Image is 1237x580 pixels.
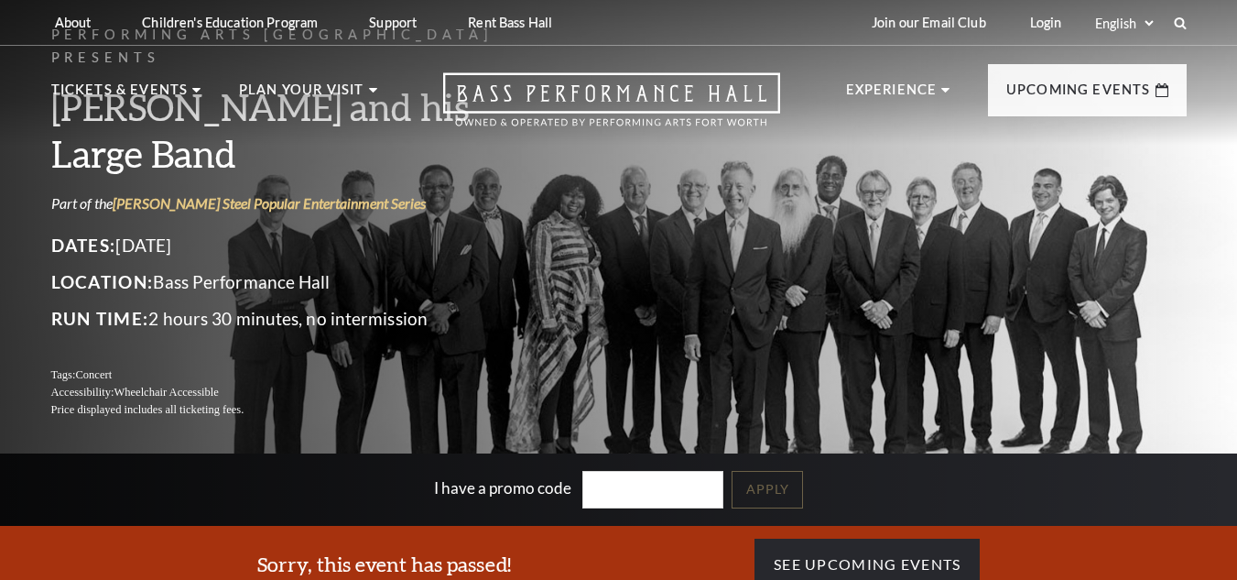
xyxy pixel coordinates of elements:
p: 2 hours 30 minutes, no intermission [51,304,555,334]
p: Experience [846,79,938,112]
p: Upcoming Events [1006,79,1151,112]
p: Plan Your Visit [239,79,364,112]
p: Rent Bass Hall [468,15,552,30]
p: Part of the [51,193,555,213]
span: Dates: [51,235,116,256]
h3: Sorry, this event has passed! [257,551,511,579]
p: Support [369,15,417,30]
span: Concert [75,368,112,381]
label: I have a promo code [434,477,571,497]
span: Location: [51,271,154,292]
p: About [55,15,92,30]
p: Children's Education Program [142,15,318,30]
p: Bass Performance Hall [51,268,555,297]
a: [PERSON_NAME] Steel Popular Entertainment Series [113,194,426,212]
p: [DATE] [51,231,555,260]
select: Select: [1091,15,1156,32]
p: Tickets & Events [51,79,189,112]
p: Tags: [51,367,555,384]
span: Run Time: [51,308,149,329]
span: Wheelchair Accessible [114,386,218,399]
p: Accessibility: [51,384,555,401]
p: Price displayed includes all ticketing fees. [51,401,555,419]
